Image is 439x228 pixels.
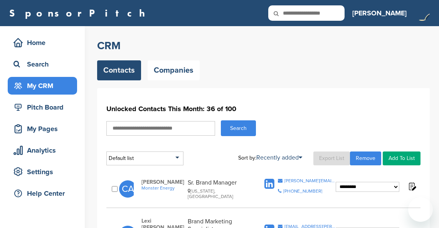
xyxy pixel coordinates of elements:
[12,143,77,157] div: Analytics
[12,100,77,114] div: Pitch Board
[238,155,302,161] div: Sort by:
[12,57,77,71] div: Search
[8,163,77,181] a: Settings
[383,151,420,165] a: Add To List
[313,151,350,165] a: Export List
[97,39,430,53] h2: CRM
[256,154,302,161] a: Recently added
[8,34,77,52] a: Home
[106,102,420,116] h1: Unlocked Contacts This Month: 36 of 100
[141,179,184,185] span: [PERSON_NAME]
[8,120,77,138] a: My Pages
[12,165,77,179] div: Settings
[8,55,77,73] a: Search
[141,185,184,191] a: Monster Energy
[188,179,254,199] div: Sr. Brand Manager
[283,189,322,193] div: [PHONE_NUMBER]
[284,178,336,183] div: [PERSON_NAME][EMAIL_ADDRESS][PERSON_NAME][DOMAIN_NAME]
[8,185,77,202] a: Help Center
[408,197,433,222] iframe: Button to launch messaging window
[8,98,77,116] a: Pitch Board
[352,5,407,22] a: [PERSON_NAME]
[12,79,77,93] div: My CRM
[12,36,77,50] div: Home
[12,186,77,200] div: Help Center
[9,8,150,18] a: SponsorPitch
[106,151,183,165] div: Default list
[12,122,77,136] div: My Pages
[8,77,77,95] a: My CRM
[352,8,407,18] h3: [PERSON_NAME]
[97,60,141,80] a: Contacts
[8,141,77,159] a: Analytics
[148,60,200,80] a: Companies
[119,180,136,198] span: CA
[221,120,256,136] button: Search
[407,181,417,191] img: Notes
[188,188,254,199] div: [US_STATE], [GEOGRAPHIC_DATA]
[350,151,381,165] a: Remove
